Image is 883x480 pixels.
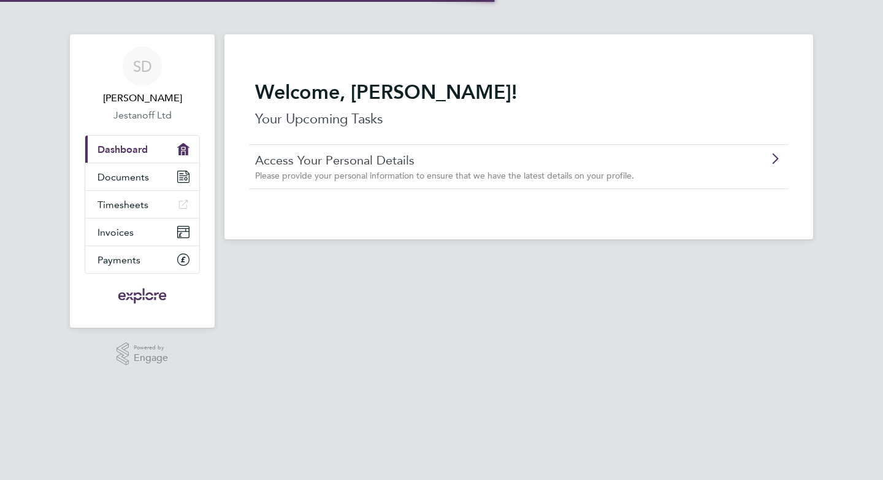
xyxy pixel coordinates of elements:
[97,144,148,155] span: Dashboard
[117,343,169,366] a: Powered byEngage
[255,152,713,168] a: Access Your Personal Details
[97,171,149,183] span: Documents
[85,108,200,123] a: Jestanoff Ltd
[134,353,168,363] span: Engage
[133,58,152,74] span: SD
[97,226,134,238] span: Invoices
[85,246,199,273] a: Payments
[85,136,199,163] a: Dashboard
[85,47,200,106] a: SD[PERSON_NAME]
[255,109,782,129] p: Your Upcoming Tasks
[85,286,200,306] a: Go to home page
[85,219,199,246] a: Invoices
[85,91,200,106] span: Stefan Dzhestanov
[255,170,634,181] span: Please provide your personal information to ensure that we have the latest details on your profile.
[85,191,199,218] a: Timesheets
[70,34,215,328] nav: Main navigation
[255,80,782,104] h2: Welcome, [PERSON_NAME]!
[97,199,148,211] span: Timesheets
[97,254,140,266] span: Payments
[85,163,199,190] a: Documents
[134,343,168,353] span: Powered by
[117,286,168,306] img: exploregroup-logo-retina.png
